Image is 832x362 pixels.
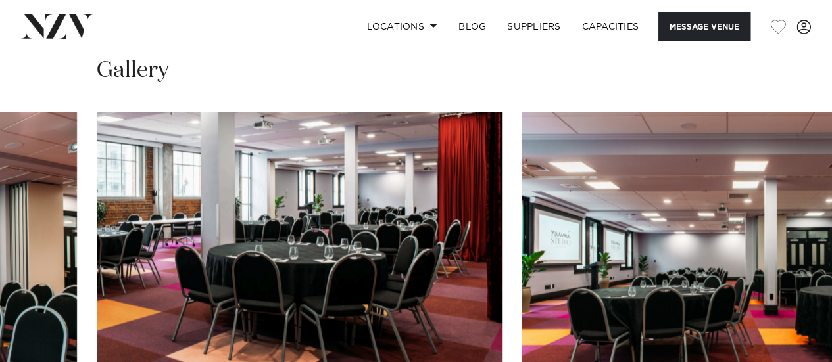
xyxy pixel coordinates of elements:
[21,14,93,38] img: nzv-logo.png
[356,12,448,41] a: Locations
[97,56,169,85] h2: Gallery
[448,12,497,41] a: BLOG
[572,12,650,41] a: Capacities
[658,12,750,41] button: Message Venue
[497,12,571,41] a: SUPPLIERS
